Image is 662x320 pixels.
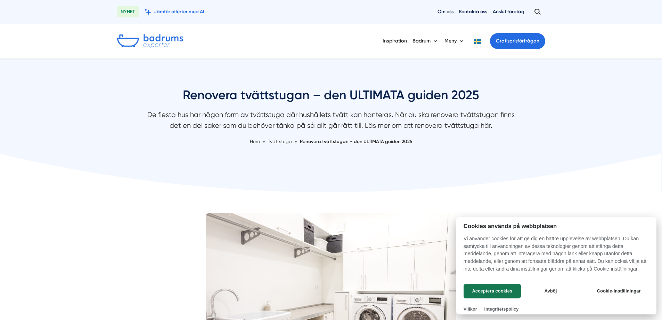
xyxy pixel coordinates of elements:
[523,284,578,298] button: Avböj
[464,284,521,298] button: Acceptera cookies
[464,306,477,312] a: Villkor
[588,284,649,298] button: Cookie-inställningar
[456,235,656,278] p: Vi använder cookies för att ge dig en bättre upplevelse av webbplatsen. Du kan samtycka till anvä...
[456,223,656,229] h2: Cookies används på webbplatsen
[484,306,518,312] a: Integritetspolicy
